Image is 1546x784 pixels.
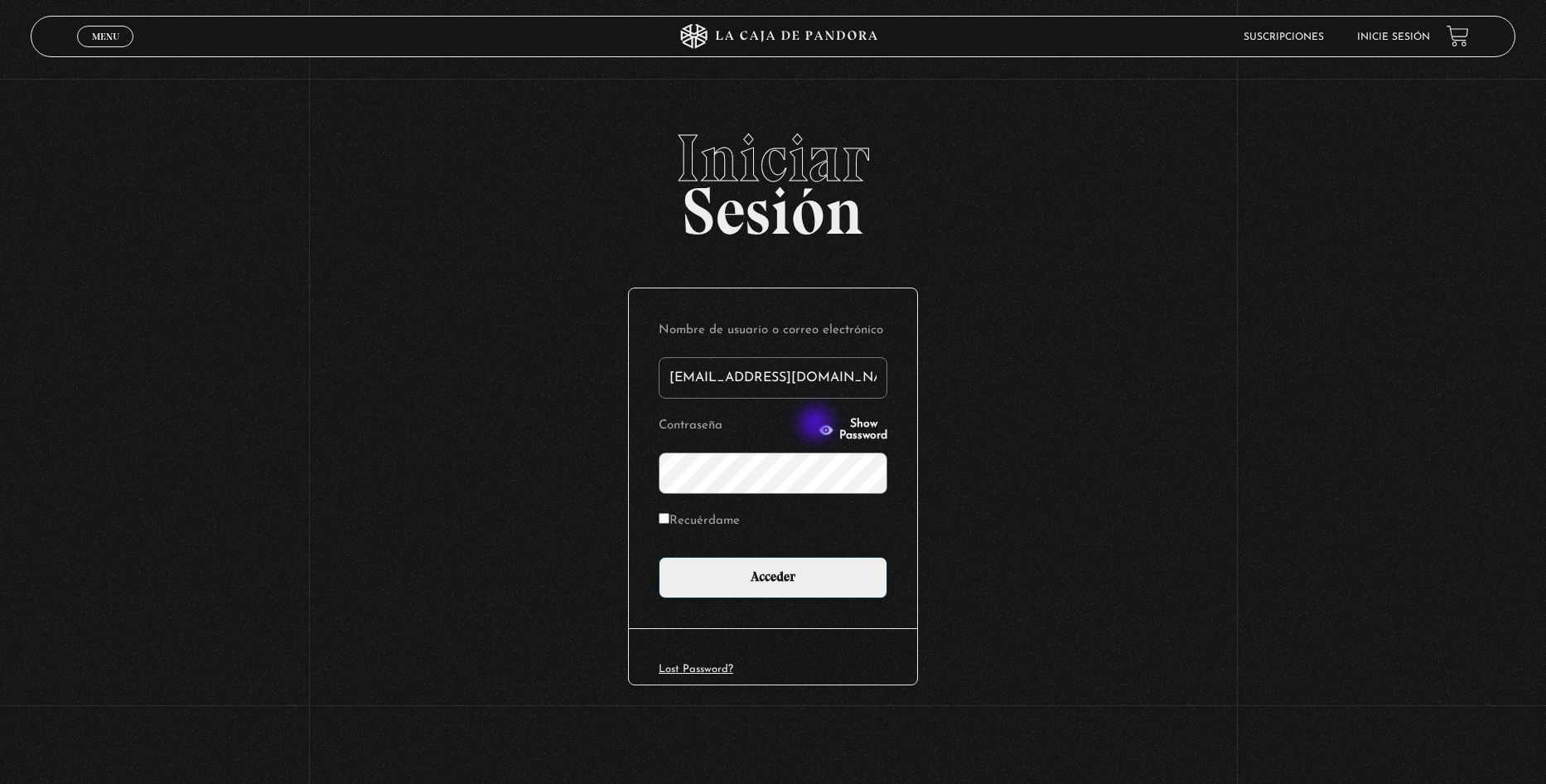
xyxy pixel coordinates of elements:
[659,509,740,535] label: Recuérdame
[659,664,733,675] a: Lost Password?
[1357,32,1430,42] a: Inicie sesión
[659,557,887,598] input: Acceder
[86,46,125,57] span: Cerrar
[92,31,119,41] span: Menu
[818,419,887,442] button: Show Password
[1244,32,1324,42] a: Suscripciones
[31,125,1515,231] h2: Sesión
[839,419,887,442] span: Show Password
[659,318,887,344] label: Nombre de usuario o correo electrónico
[1447,25,1469,47] a: View your shopping cart
[659,414,813,439] label: Contraseña
[31,125,1515,191] span: Iniciar
[659,513,669,524] input: Recuérdame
